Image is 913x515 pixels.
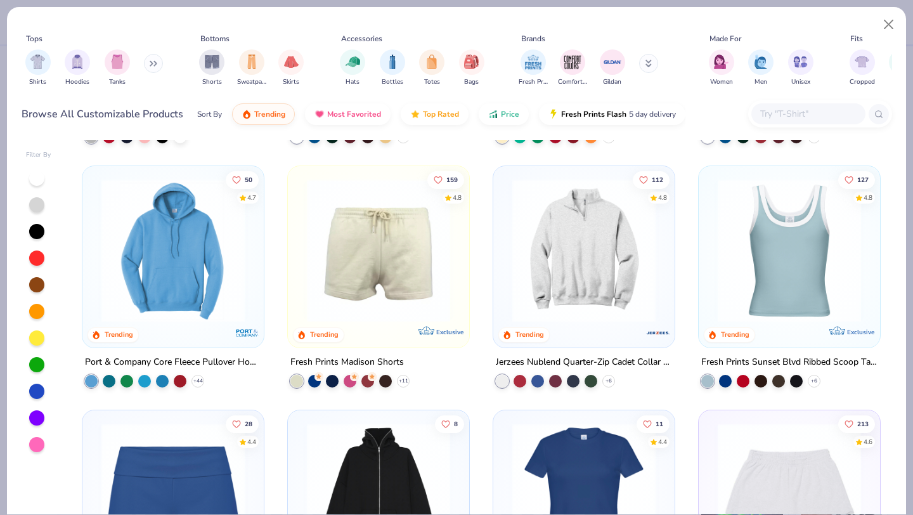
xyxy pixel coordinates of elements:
span: Cropped [850,77,875,87]
img: Sweatpants Image [245,55,259,69]
img: Cropped Image [855,55,869,69]
button: Price [479,103,529,125]
button: filter button [519,49,548,87]
span: Hats [346,77,359,87]
span: Tanks [109,77,126,87]
img: most_fav.gif [314,109,325,119]
div: Tops [26,33,42,44]
span: 159 [446,176,458,183]
button: filter button [850,49,875,87]
span: Bags [464,77,479,87]
button: Like [226,415,259,433]
div: filter for Comfort Colors [558,49,587,87]
div: Browse All Customizable Products [22,107,183,122]
span: Price [501,109,519,119]
img: ff4ddab5-f3f6-4a83-b930-260fe1a46572 [506,179,662,322]
img: Bags Image [464,55,478,69]
img: Shirts Image [30,55,45,69]
span: Totes [424,77,440,87]
span: Fresh Prints [519,77,548,87]
button: Close [877,13,901,37]
span: Hoodies [65,77,89,87]
button: filter button [709,49,734,87]
button: Like [633,171,670,188]
span: + 6 [605,377,612,385]
img: Fresh Prints Image [524,53,543,72]
span: Most Favorited [327,109,381,119]
div: filter for Tanks [105,49,130,87]
span: Shorts [202,77,222,87]
img: 805349cc-a073-4baf-ae89-b2761e757b43 [711,179,867,322]
button: filter button [459,49,484,87]
button: Most Favorited [305,103,391,125]
button: Fresh Prints Flash5 day delivery [539,103,685,125]
button: Like [838,415,875,433]
div: 4.6 [864,437,872,447]
input: Try "T-Shirt" [759,107,857,121]
span: Exclusive [436,328,463,336]
div: filter for Sweatpants [237,49,266,87]
div: 4.7 [248,193,257,202]
div: filter for Shorts [199,49,224,87]
div: filter for Fresh Prints [519,49,548,87]
div: filter for Bags [459,49,484,87]
button: Like [637,415,670,433]
div: filter for Skirts [278,49,304,87]
div: 4.4 [658,437,667,447]
button: filter button [65,49,90,87]
div: 4.8 [453,193,462,202]
span: Men [754,77,767,87]
button: filter button [788,49,813,87]
span: Fresh Prints Flash [561,109,626,119]
div: Sort By [197,108,222,120]
img: flash.gif [548,109,559,119]
img: Unisex Image [793,55,808,69]
span: Comfort Colors [558,77,587,87]
button: Like [226,171,259,188]
div: filter for Gildan [600,49,625,87]
img: Jerzees logo [645,320,671,346]
button: filter button [105,49,130,87]
button: filter button [380,49,405,87]
button: filter button [600,49,625,87]
span: + 44 [193,377,203,385]
img: 0b36415c-0ef8-46e2-923f-33ab1d72e329 [456,179,612,322]
span: 11 [656,420,663,427]
span: Trending [254,109,285,119]
button: filter button [419,49,444,87]
div: filter for Totes [419,49,444,87]
div: filter for Men [748,49,774,87]
span: Skirts [283,77,299,87]
div: filter for Unisex [788,49,813,87]
span: Shirts [29,77,46,87]
span: + 11 [399,377,408,385]
img: 1593a31c-dba5-4ff5-97bf-ef7c6ca295f9 [95,179,251,322]
button: filter button [340,49,365,87]
div: Brands [521,33,545,44]
div: Accessories [341,33,382,44]
img: Bottles Image [385,55,399,69]
span: Unisex [791,77,810,87]
button: filter button [199,49,224,87]
div: 4.8 [658,193,667,202]
div: filter for Hoodies [65,49,90,87]
span: 112 [652,176,663,183]
span: 5 day delivery [629,107,676,122]
img: Men Image [754,55,768,69]
button: filter button [25,49,51,87]
img: f9d5fe47-ba8e-4b27-8d97-0d739b31e23c [661,179,817,322]
img: Hoodies Image [70,55,84,69]
button: Like [427,171,464,188]
img: 57e454c6-5c1c-4246-bc67-38b41f84003c [301,179,456,322]
span: 127 [857,176,869,183]
button: Trending [232,103,295,125]
span: Sweatpants [237,77,266,87]
div: Port & Company Core Fleece Pullover Hooded Sweatshirt [85,355,261,370]
img: Tanks Image [110,55,124,69]
img: trending.gif [242,109,252,119]
span: Bottles [382,77,403,87]
div: filter for Shirts [25,49,51,87]
span: 50 [245,176,253,183]
span: 213 [857,420,869,427]
img: Shorts Image [205,55,219,69]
